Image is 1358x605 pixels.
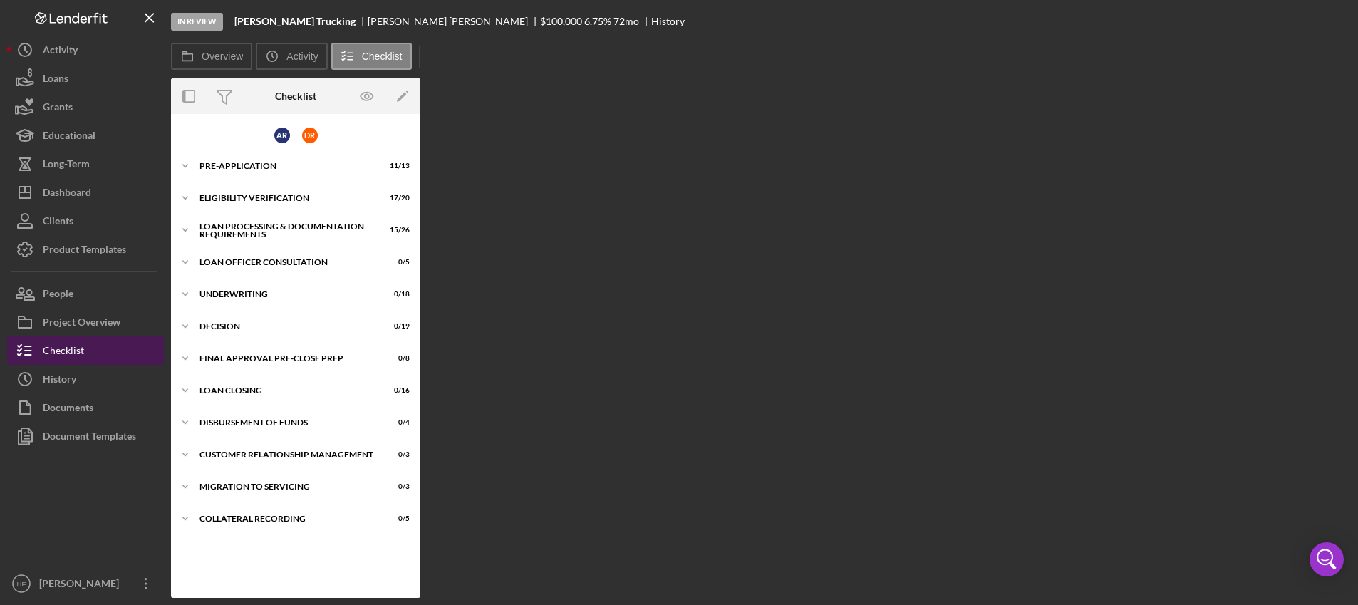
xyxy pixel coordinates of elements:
div: History [651,16,685,27]
div: [PERSON_NAME] [36,569,128,601]
div: Decision [199,322,374,331]
button: Document Templates [7,422,164,450]
div: A R [274,128,290,143]
label: Overview [202,51,243,62]
button: Checklist [331,43,412,70]
div: In Review [171,13,223,31]
div: Clients [43,207,73,239]
button: Documents [7,393,164,422]
div: Grants [43,93,73,125]
div: Dashboard [43,178,91,210]
button: HF[PERSON_NAME] [7,569,164,598]
div: Loan Officer Consultation [199,258,374,267]
div: Checklist [43,336,84,368]
button: Grants [7,93,164,121]
div: 11 / 13 [384,162,410,170]
div: D R [302,128,318,143]
div: 0 / 3 [384,450,410,459]
div: Project Overview [43,308,120,340]
div: 0 / 4 [384,418,410,427]
b: [PERSON_NAME] Trucking [234,16,356,27]
button: Clients [7,207,164,235]
div: 6.75 % [584,16,611,27]
div: 0 / 19 [384,322,410,331]
div: Documents [43,393,93,425]
div: Customer Relationship Management [199,450,374,459]
div: Long-Term [43,150,90,182]
div: 0 / 5 [384,514,410,523]
span: $100,000 [540,15,582,27]
div: [PERSON_NAME] [PERSON_NAME] [368,16,540,27]
div: 0 / 16 [384,386,410,395]
div: Loan Processing & Documentation Requirements [199,222,374,239]
div: Collateral Recording [199,514,374,523]
div: History [43,365,76,397]
div: Document Templates [43,422,136,454]
button: Loans [7,64,164,93]
div: 15 / 26 [384,226,410,234]
button: Long-Term [7,150,164,178]
button: Overview [171,43,252,70]
div: 0 / 3 [384,482,410,491]
div: Activity [43,36,78,68]
div: 72 mo [613,16,639,27]
div: 0 / 18 [384,290,410,299]
button: People [7,279,164,308]
div: Product Templates [43,235,126,267]
button: Project Overview [7,308,164,336]
div: Underwriting [199,290,374,299]
button: Dashboard [7,178,164,207]
button: Product Templates [7,235,164,264]
label: Checklist [362,51,403,62]
button: Activity [256,43,327,70]
button: Educational [7,121,164,150]
div: Open Intercom Messenger [1310,542,1344,576]
button: Activity [7,36,164,64]
div: 0 / 8 [384,354,410,363]
label: Activity [286,51,318,62]
text: HF [17,580,26,588]
div: Migration to Servicing [199,482,374,491]
div: 0 / 5 [384,258,410,267]
div: People [43,279,73,311]
div: Eligibility Verification [199,194,374,202]
div: Final Approval Pre-Close Prep [199,354,374,363]
div: Disbursement of Funds [199,418,374,427]
div: Pre-Application [199,162,374,170]
div: 17 / 20 [384,194,410,202]
div: Loans [43,64,68,96]
button: Checklist [7,336,164,365]
div: Loan Closing [199,386,374,395]
button: History [7,365,164,393]
div: Checklist [275,91,316,102]
div: Educational [43,121,95,153]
